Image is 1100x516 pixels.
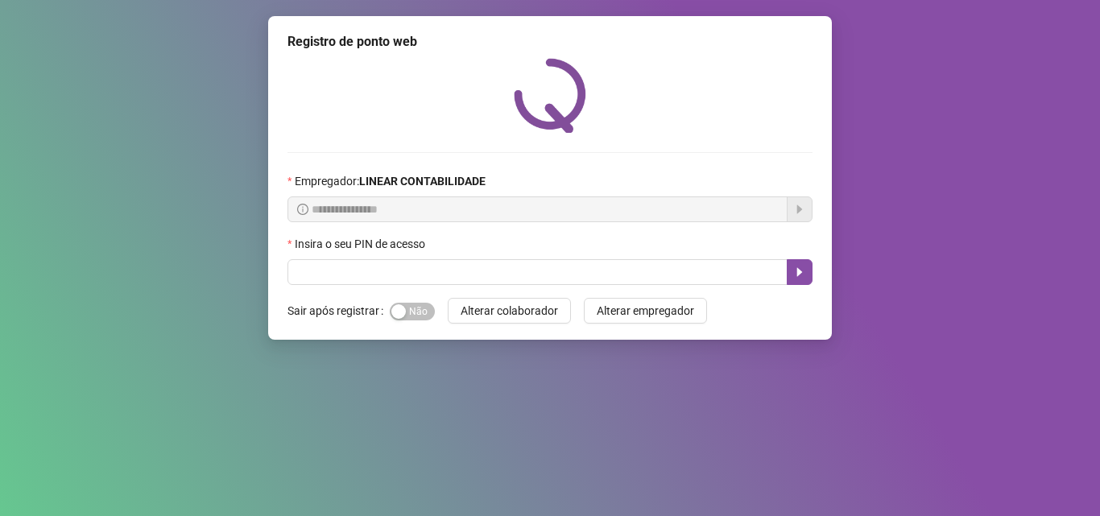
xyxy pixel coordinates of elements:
span: Alterar empregador [597,302,694,320]
span: Empregador : [295,172,486,190]
span: info-circle [297,204,308,215]
div: Registro de ponto web [287,32,813,52]
label: Sair após registrar [287,298,390,324]
img: QRPoint [514,58,586,133]
button: Alterar empregador [584,298,707,324]
label: Insira o seu PIN de acesso [287,235,436,253]
span: Alterar colaborador [461,302,558,320]
button: Alterar colaborador [448,298,571,324]
span: caret-right [793,266,806,279]
strong: LINEAR CONTABILIDADE [359,175,486,188]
